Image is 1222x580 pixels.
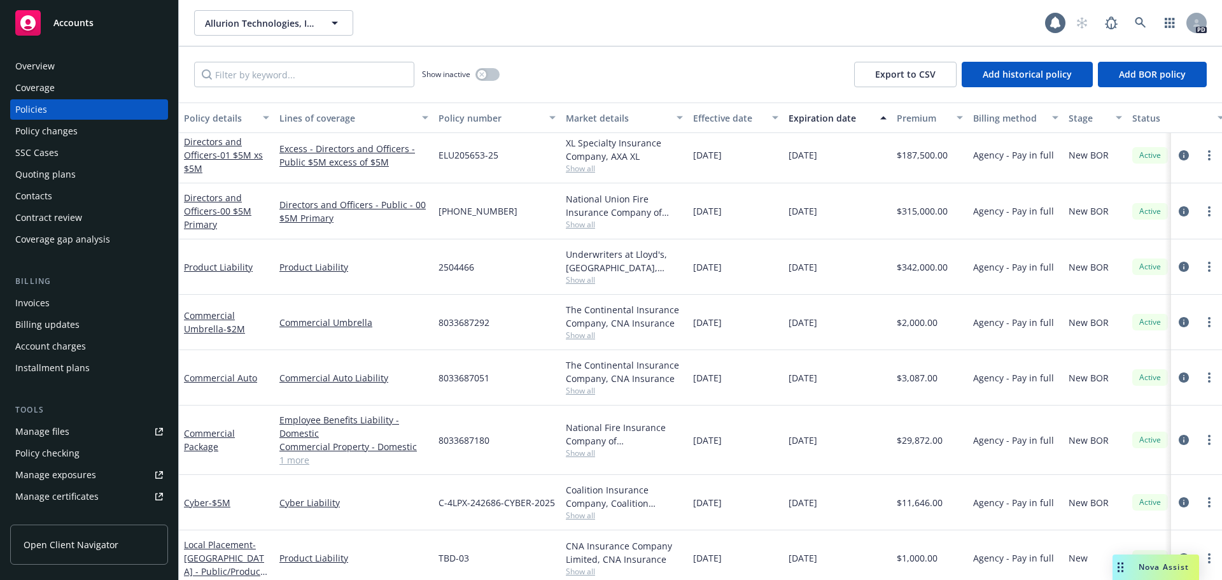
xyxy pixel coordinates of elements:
div: Lines of coverage [279,111,414,125]
span: C-4LPX-242686-CYBER-2025 [439,496,555,509]
span: Show all [566,163,683,174]
span: Agency - Pay in full [973,260,1054,274]
a: circleInformation [1176,148,1191,163]
div: Underwriters at Lloyd's, [GEOGRAPHIC_DATA], [PERSON_NAME] of [GEOGRAPHIC_DATA], Clinical Trials I... [566,248,683,274]
div: Manage BORs [15,508,75,528]
span: $3,087.00 [897,371,938,385]
span: $315,000.00 [897,204,948,218]
span: Agency - Pay in full [973,204,1054,218]
a: Product Liability [279,260,428,274]
span: Agency - Pay in full [973,551,1054,565]
span: $342,000.00 [897,260,948,274]
a: circleInformation [1176,370,1191,385]
span: Agency - Pay in full [973,148,1054,162]
div: Drag to move [1113,555,1128,580]
a: Account charges [10,336,168,357]
span: Show all [566,219,683,230]
span: Accounts [53,18,94,28]
a: Search [1128,10,1153,36]
span: New BOR [1069,371,1109,385]
div: The Continental Insurance Company, CNA Insurance [566,358,683,385]
div: National Fire Insurance Company of [GEOGRAPHIC_DATA], CNA Insurance [566,421,683,448]
a: Policy changes [10,121,168,141]
a: circleInformation [1176,432,1191,448]
a: Product Liability [279,551,428,565]
a: Coverage [10,78,168,98]
div: The Continental Insurance Company, CNA Insurance [566,303,683,330]
span: Nova Assist [1139,562,1189,572]
span: Agency - Pay in full [973,496,1054,509]
span: - 01 $5M xs $5M [184,149,263,174]
button: Add BOR policy [1098,62,1207,87]
a: Invoices [10,293,168,313]
div: Billing updates [15,315,80,335]
span: New BOR [1069,316,1109,329]
span: [DATE] [789,496,817,509]
div: Expiration date [789,111,873,125]
span: Show all [566,274,683,285]
a: 1 more [279,453,428,467]
div: Policy number [439,111,542,125]
span: [DATE] [789,148,817,162]
a: more [1202,495,1217,510]
span: New BOR [1069,260,1109,274]
button: Policy details [179,103,274,133]
a: Start snowing [1069,10,1095,36]
div: Contract review [15,208,82,228]
div: Premium [897,111,949,125]
span: $1,000.00 [897,551,938,565]
button: Lines of coverage [274,103,433,133]
span: Active [1137,553,1163,564]
a: more [1202,551,1217,566]
span: Active [1137,261,1163,272]
a: circleInformation [1176,315,1191,330]
a: Manage exposures [10,465,168,485]
span: $29,872.00 [897,434,943,447]
a: Manage files [10,421,168,442]
div: Billing method [973,111,1044,125]
div: CNA Insurance Company Limited, CNA Insurance [566,539,683,566]
button: Market details [561,103,688,133]
span: Show all [566,330,683,341]
div: Overview [15,56,55,76]
div: Stage [1069,111,1108,125]
div: Effective date [693,111,764,125]
span: Active [1137,150,1163,161]
a: Policies [10,99,168,120]
a: Quoting plans [10,164,168,185]
a: Cyber [184,497,230,509]
span: ELU205653-25 [439,148,498,162]
span: [DATE] [693,551,722,565]
button: Expiration date [783,103,892,133]
button: Export to CSV [854,62,957,87]
span: Allurion Technologies, Inc. [205,17,315,30]
a: more [1202,432,1217,448]
a: more [1202,370,1217,385]
span: Active [1137,316,1163,328]
span: Open Client Navigator [24,538,118,551]
a: circleInformation [1176,204,1191,219]
div: Manage files [15,421,69,442]
a: Employee Benefits Liability - Domestic [279,413,428,440]
span: New BOR [1069,496,1109,509]
a: Manage BORs [10,508,168,528]
div: Installment plans [15,358,90,378]
a: Switch app [1157,10,1183,36]
input: Filter by keyword... [194,62,414,87]
span: Agency - Pay in full [973,434,1054,447]
a: circleInformation [1176,259,1191,274]
span: [DATE] [789,551,817,565]
span: Show all [566,385,683,396]
div: Policy checking [15,443,80,463]
span: - $5M [209,497,230,509]
button: Stage [1064,103,1127,133]
a: Installment plans [10,358,168,378]
div: XL Specialty Insurance Company, AXA XL [566,136,683,163]
span: New BOR [1069,148,1109,162]
div: Coalition Insurance Company, Coalition Insurance Solutions (Carrier) [566,483,683,510]
span: $187,500.00 [897,148,948,162]
a: Cyber Liability [279,496,428,509]
span: [DATE] [789,434,817,447]
a: Commercial Auto Liability [279,371,428,385]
